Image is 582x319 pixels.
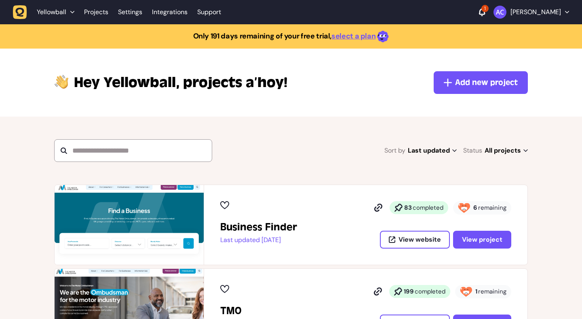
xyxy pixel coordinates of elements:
[415,287,445,296] span: completed
[384,145,405,156] span: Sort by
[473,204,477,212] strong: 6
[493,6,569,19] button: [PERSON_NAME]
[37,8,66,16] span: Yellowball
[220,221,297,234] h2: Business Finder
[193,31,332,41] strong: Only 191 days remaining of your free trial,
[413,204,443,212] span: completed
[118,5,142,19] a: Settings
[485,145,528,156] span: All projects
[84,5,108,19] a: Projects
[463,145,482,156] span: Status
[74,73,287,92] p: projects a’hoy!
[434,71,528,94] button: Add new project
[197,8,221,16] a: Support
[404,287,414,296] strong: 199
[399,236,441,243] span: View website
[478,204,506,212] span: remaining
[462,235,502,244] span: View project
[510,8,561,16] p: [PERSON_NAME]
[331,31,375,41] a: select a plan
[380,231,450,249] button: View website
[74,73,180,92] span: Yellowball
[478,287,506,296] span: remaining
[475,287,477,296] strong: 1
[220,304,281,317] h2: TMO
[377,31,389,43] img: emoji
[404,204,412,212] strong: 83
[481,5,489,12] div: 1
[152,5,188,19] a: Integrations
[455,77,518,88] span: Add new project
[220,236,297,244] p: Last updated [DATE]
[408,145,457,156] span: Last updated
[493,6,506,19] img: Ameet Chohan
[453,231,511,249] button: View project
[13,5,79,19] button: Yellowball
[55,185,204,265] img: Business Finder
[54,73,69,89] img: hi-hand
